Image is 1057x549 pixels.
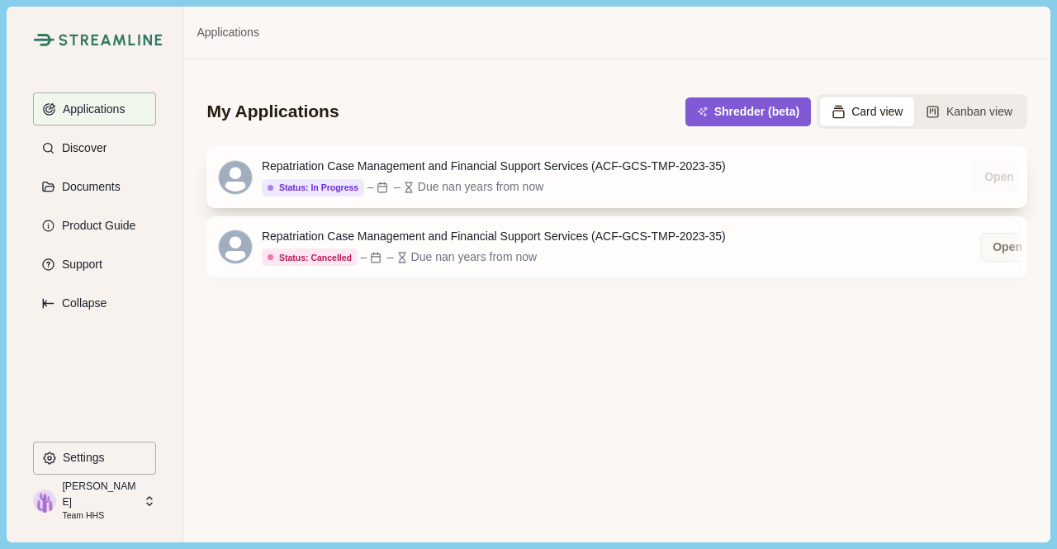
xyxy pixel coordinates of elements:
button: Status: Cancelled [262,248,358,266]
svg: avatar [219,161,252,194]
a: Repatriation Case Management and Financial Support Services (ACF-GCS-TMP-2023-35)Status: In Progr... [206,146,1026,207]
p: Collapse [56,296,107,310]
a: Repatriation Case Management and Financial Support Services (ACF-GCS-TMP-2023-35)Status: Cancelle... [206,216,1026,277]
p: Product Guide [56,219,136,233]
a: Applications [197,24,259,41]
a: Settings [33,442,156,480]
button: Shredder (beta) [685,97,811,126]
p: [PERSON_NAME] [62,479,138,509]
div: – [367,178,374,196]
button: Applications [33,92,156,125]
p: Documents [56,180,121,194]
p: Support [56,258,102,272]
div: Repatriation Case Management and Financial Support Services (ACF-GCS-TMP-2023-35) [262,228,726,245]
div: – [394,178,401,196]
svg: avatar [219,230,252,263]
div: Repatriation Case Management and Financial Support Services (ACF-GCS-TMP-2023-35) [262,158,726,175]
button: Product Guide [33,209,156,242]
button: Settings [33,442,156,475]
button: Support [33,248,156,281]
button: Kanban view [914,97,1024,126]
div: Status: Cancelled [268,253,352,263]
p: Discover [56,141,107,155]
a: Streamline Climate LogoStreamline Climate Logo [33,33,156,46]
img: Streamline Climate Logo [59,34,163,46]
button: Card view [820,97,915,126]
p: Settings [57,451,105,465]
div: Due nan years from now [418,178,544,196]
p: Team HHS [62,509,138,523]
img: profile picture [33,490,56,513]
button: Expand [33,286,156,319]
div: – [387,248,394,266]
img: Streamline Climate Logo [33,33,54,46]
div: – [361,248,367,266]
button: Status: In Progress [262,179,364,196]
button: Documents [33,170,156,203]
div: Due nan years from now [411,248,538,266]
button: Open [972,163,1026,192]
p: Applications [57,102,126,116]
div: Status: In Progress [268,182,358,193]
button: Open [980,233,1035,262]
button: Discover [33,131,156,164]
div: My Applications [206,100,339,123]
